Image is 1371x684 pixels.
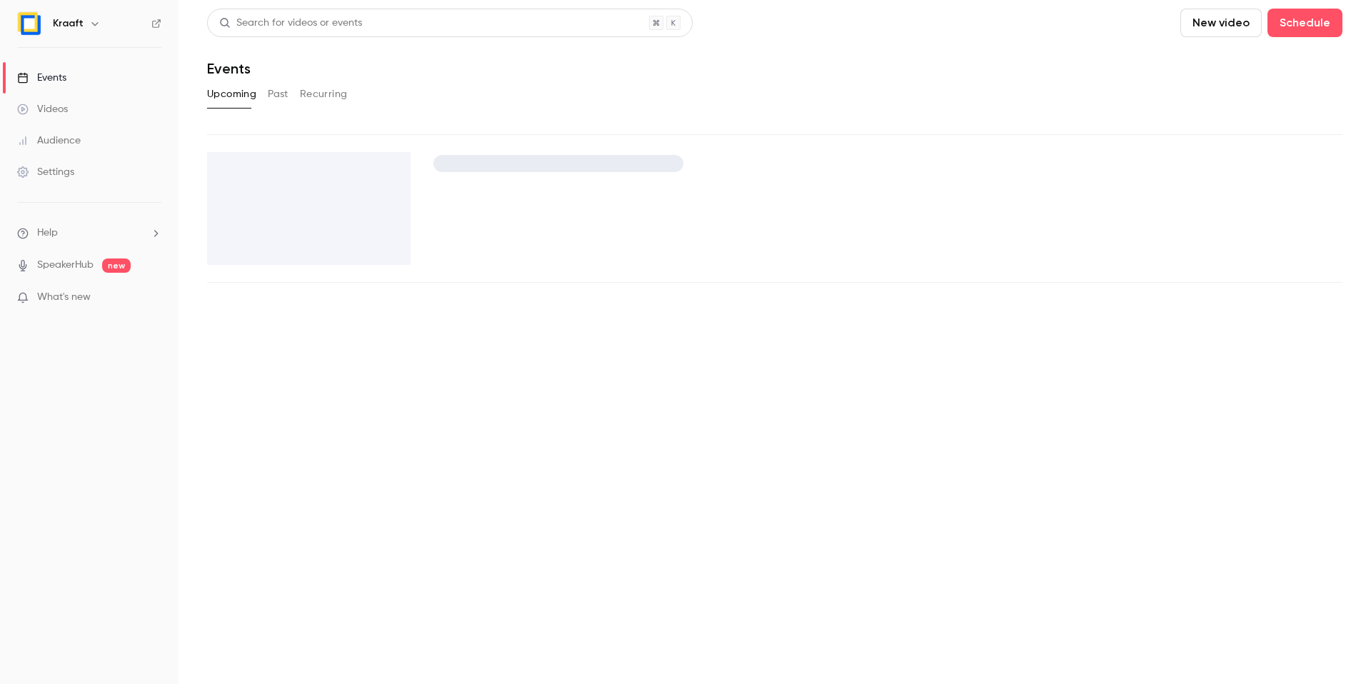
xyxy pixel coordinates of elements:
span: What's new [37,290,91,305]
a: SpeakerHub [37,258,94,273]
button: Schedule [1267,9,1342,37]
button: Upcoming [207,83,256,106]
div: Videos [17,102,68,116]
button: Recurring [300,83,348,106]
img: Kraaft [18,12,41,35]
span: Help [37,226,58,241]
button: New video [1180,9,1262,37]
h1: Events [207,60,251,77]
div: Settings [17,165,74,179]
h6: Kraaft [53,16,84,31]
div: Search for videos or events [219,16,362,31]
div: Events [17,71,66,85]
div: Audience [17,134,81,148]
span: new [102,258,131,273]
li: help-dropdown-opener [17,226,161,241]
button: Past [268,83,288,106]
